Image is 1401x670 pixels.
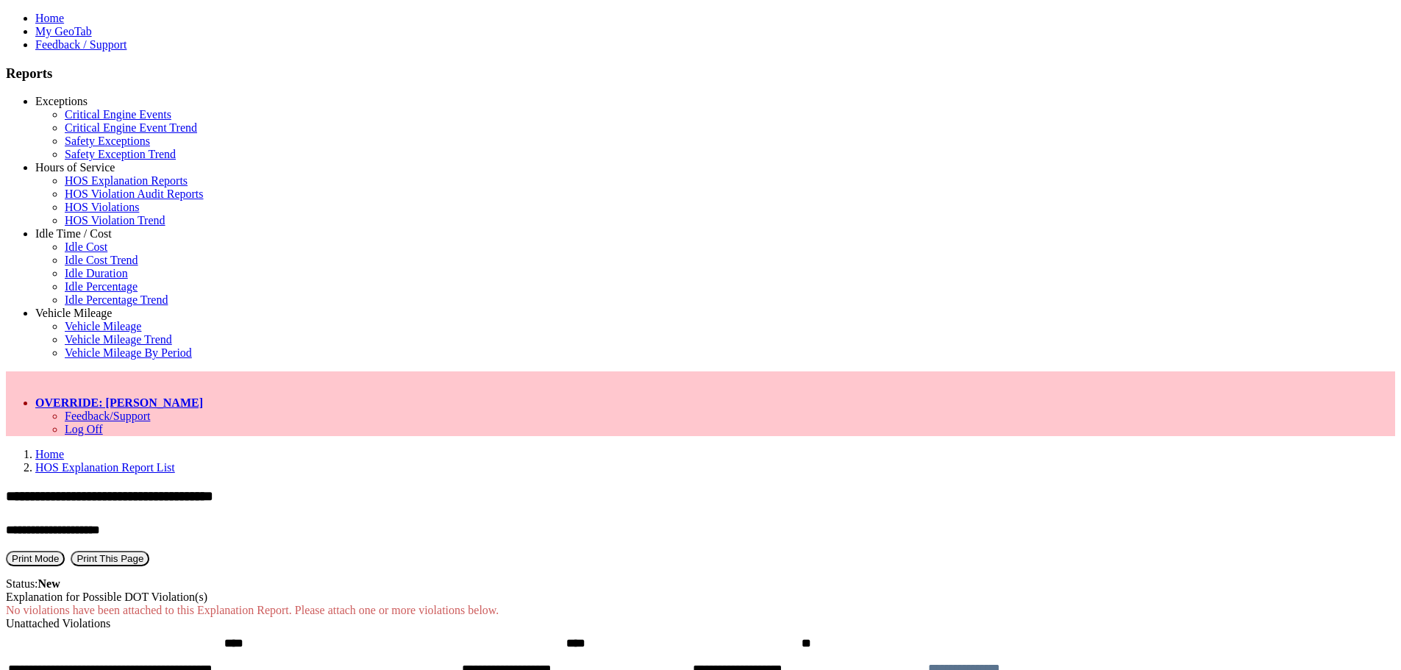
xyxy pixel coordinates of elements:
[65,280,138,293] a: Idle Percentage
[35,95,88,107] a: Exceptions
[65,214,165,227] a: HOS Violation Trend
[65,240,107,253] a: Idle Cost
[71,551,149,566] button: Print This Page
[35,161,115,174] a: Hours of Service
[65,174,188,187] a: HOS Explanation Reports
[6,604,499,616] span: No violations have been attached to this Explanation Report. Please attach one or more violations...
[65,293,168,306] a: Idle Percentage Trend
[65,267,128,279] a: Idle Duration
[35,461,175,474] a: HOS Explanation Report List
[65,254,138,266] a: Idle Cost Trend
[6,617,1395,630] div: Unattached Violations
[38,577,60,590] strong: New
[6,577,1395,591] div: Status:
[65,346,192,359] a: Vehicle Mileage By Period
[35,227,112,240] a: Idle Time / Cost
[65,410,150,422] a: Feedback/Support
[65,333,172,346] a: Vehicle Mileage Trend
[65,188,204,200] a: HOS Violation Audit Reports
[35,12,64,24] a: Home
[65,135,150,147] a: Safety Exceptions
[6,65,1395,82] h3: Reports
[65,320,141,332] a: Vehicle Mileage
[35,396,203,409] a: OVERRIDE: [PERSON_NAME]
[35,25,92,38] a: My GeoTab
[65,108,171,121] a: Critical Engine Events
[6,591,1395,604] div: Explanation for Possible DOT Violation(s)
[35,448,64,460] a: Home
[35,38,126,51] a: Feedback / Support
[65,423,103,435] a: Log Off
[65,201,139,213] a: HOS Violations
[65,148,176,160] a: Safety Exception Trend
[65,121,197,134] a: Critical Engine Event Trend
[6,551,65,566] button: Print Mode
[35,307,112,319] a: Vehicle Mileage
